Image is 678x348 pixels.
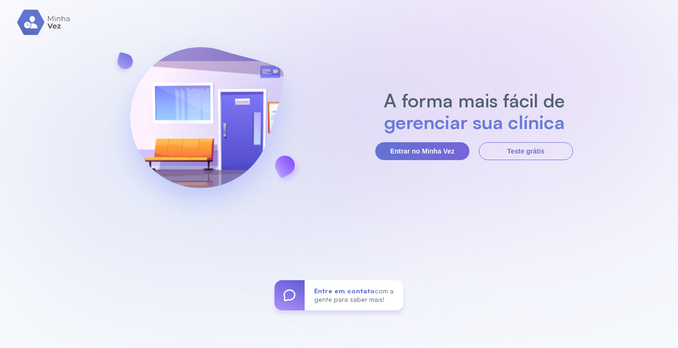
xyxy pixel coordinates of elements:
[479,142,573,160] button: Teste grátis
[379,89,570,111] h2: A forma mais fácil de
[379,111,570,133] h2: gerenciar sua clínica
[105,22,308,227] img: banner-login.svg
[274,280,404,310] a: Entre em contatocom a gente para saber mais!
[17,9,71,35] img: logo.svg
[375,142,469,160] button: Entrar no Minha Vez
[305,280,404,310] div: com a gente para saber mais!
[314,287,375,295] span: Entre em contato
